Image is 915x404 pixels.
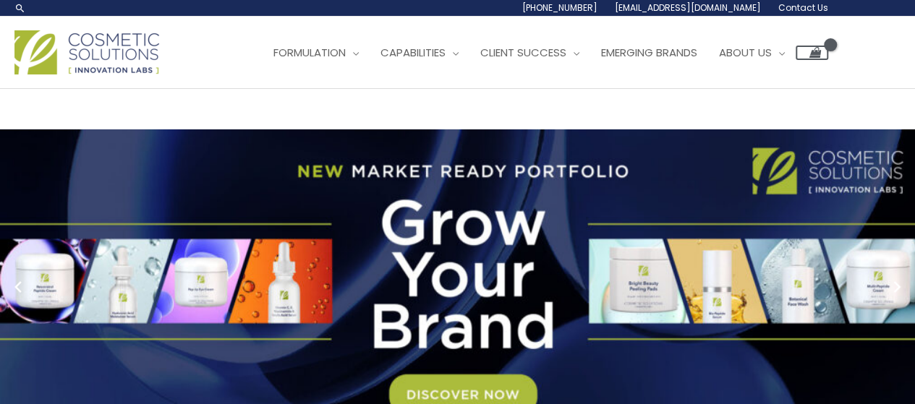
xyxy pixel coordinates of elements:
button: Previous slide [7,276,29,298]
a: Capabilities [370,31,469,74]
a: About Us [708,31,796,74]
a: Emerging Brands [590,31,708,74]
button: Next slide [886,276,908,298]
a: Formulation [263,31,370,74]
span: Capabilities [380,45,446,60]
a: View Shopping Cart, empty [796,46,828,60]
span: Formulation [273,45,346,60]
span: About Us [719,45,772,60]
nav: Site Navigation [252,31,828,74]
img: Cosmetic Solutions Logo [14,30,159,74]
span: Contact Us [778,1,828,14]
span: [PHONE_NUMBER] [522,1,597,14]
span: Emerging Brands [601,45,697,60]
span: [EMAIL_ADDRESS][DOMAIN_NAME] [615,1,761,14]
a: Search icon link [14,2,26,14]
a: Client Success [469,31,590,74]
span: Client Success [480,45,566,60]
